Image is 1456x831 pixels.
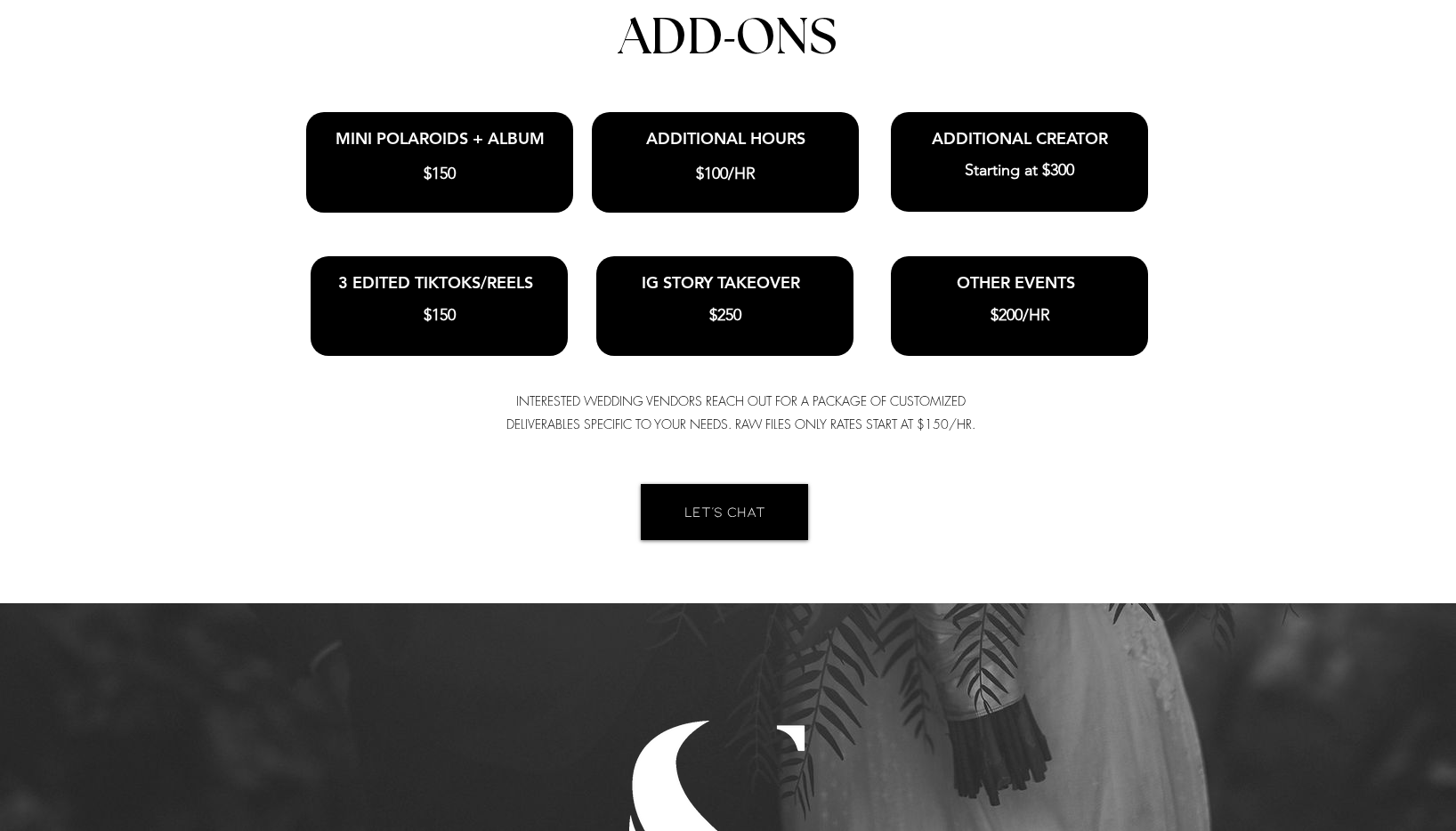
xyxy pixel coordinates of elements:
span: ONS [735,13,837,63]
span: MINI POLAROIDS + ALBUM [336,128,545,149]
span: $250 [709,305,741,325]
span: Starting at $300 [965,160,1074,180]
a: LET'S CHAT [641,484,808,540]
span: $100/HR [696,164,756,183]
span: ADDITIONAL HOURS [646,128,805,149]
span: - [724,4,735,66]
span: ADD [619,13,724,63]
span: OTHER EVENTS [957,272,1075,293]
span: $200/HR [991,305,1050,325]
span: $150 [424,305,456,325]
span: ADDITIONAL CREATOR [932,128,1108,149]
span: IG STORY TAKEOVER [642,272,800,293]
span: INTERESTED WEDDING VENDORS REACH OUT FOR A PACKAGE OF CUSTOMIZED DELIVERABLES SPECIFIC TO YOUR NE... [506,392,975,432]
span: 3 EDITED TIKTOKS/REELS [338,272,533,293]
span: $150 [424,164,456,183]
span: LET'S CHAT [684,502,765,521]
